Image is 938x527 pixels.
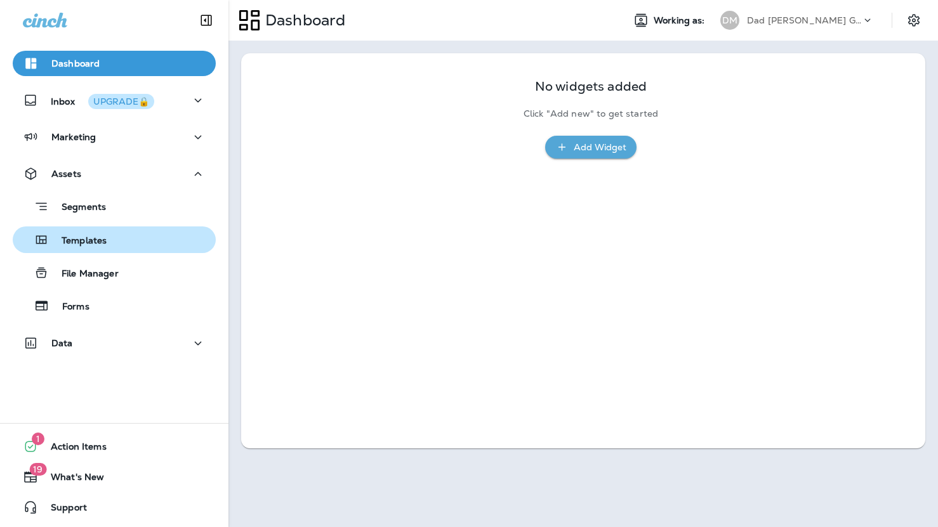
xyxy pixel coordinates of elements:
[13,495,216,520] button: Support
[51,58,100,68] p: Dashboard
[88,94,154,109] button: UPGRADE🔒
[720,11,739,30] div: DM
[13,124,216,150] button: Marketing
[51,338,73,348] p: Data
[747,15,861,25] p: Dad [PERSON_NAME] Golf Course
[188,8,224,33] button: Collapse Sidebar
[51,94,154,107] p: Inbox
[902,9,925,32] button: Settings
[260,11,345,30] p: Dashboard
[13,464,216,490] button: 19What's New
[13,51,216,76] button: Dashboard
[654,15,708,26] span: Working as:
[13,88,216,113] button: InboxUPGRADE🔒
[13,292,216,319] button: Forms
[13,259,216,286] button: File Manager
[93,97,149,106] div: UPGRADE🔒
[545,136,637,159] button: Add Widget
[51,132,96,142] p: Marketing
[535,81,647,92] p: No widgets added
[38,472,104,487] span: What's New
[574,140,626,155] div: Add Widget
[38,502,87,517] span: Support
[524,108,658,119] p: Click "Add new" to get started
[13,193,216,220] button: Segments
[38,441,107,457] span: Action Items
[50,301,89,313] p: Forms
[13,434,216,459] button: 1Action Items
[51,169,81,179] p: Assets
[49,202,106,214] p: Segments
[49,268,119,280] p: File Manager
[13,161,216,186] button: Assets
[29,463,46,476] span: 19
[13,330,216,356] button: Data
[32,433,44,445] span: 1
[13,226,216,253] button: Templates
[49,235,107,247] p: Templates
